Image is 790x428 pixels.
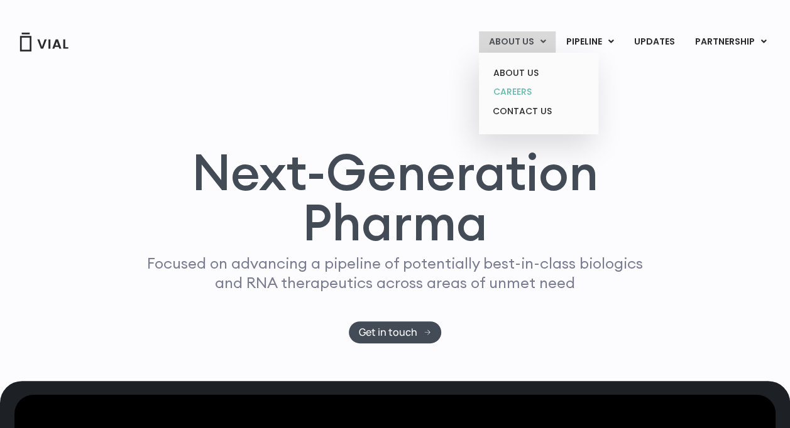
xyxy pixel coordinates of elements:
a: UPDATES [624,31,684,53]
a: ABOUT US [483,63,593,83]
p: Focused on advancing a pipeline of potentially best-in-class biologics and RNA therapeutics acros... [142,254,649,292]
a: CONTACT US [483,102,593,122]
a: Get in touch [349,321,441,343]
h1: Next-Generation Pharma [123,147,667,247]
a: PIPELINEMenu Toggle [556,31,623,53]
span: Get in touch [359,328,417,337]
a: PARTNERSHIPMenu Toggle [685,31,777,53]
a: CAREERS [483,82,593,102]
a: ABOUT USMenu Toggle [479,31,556,53]
img: Vial Logo [19,33,69,51]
